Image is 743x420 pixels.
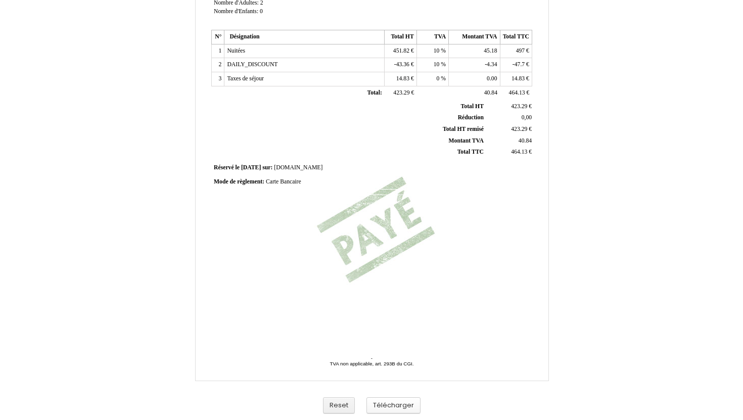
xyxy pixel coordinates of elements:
td: 2 [212,58,224,72]
span: 10 [434,48,440,54]
th: TVA [416,30,448,44]
span: [DATE] [241,164,261,171]
span: -43.36 [394,61,409,68]
th: Désignation [224,30,385,44]
td: € [486,147,534,158]
span: DAILY_DISCOUNT [227,61,277,68]
span: 423.29 [393,89,409,96]
span: Montant TVA [449,137,484,144]
span: 0.00 [487,75,497,82]
span: 40.84 [519,137,532,144]
span: 0 [437,75,440,82]
span: 0,00 [522,114,532,121]
span: 423.29 [511,126,527,132]
td: € [500,58,532,72]
td: € [385,72,416,86]
span: Réduction [458,114,484,121]
span: Total TTC [457,149,484,155]
span: Mode de règlement: [214,178,264,185]
td: % [416,58,448,72]
span: Nombre d'Enfants: [214,8,258,15]
td: % [416,72,448,86]
th: Total HT [385,30,416,44]
td: € [500,86,532,100]
span: 464.13 [509,89,525,96]
td: € [500,72,532,86]
td: % [416,44,448,58]
span: Carte Bancaire [266,178,301,185]
span: Total HT [461,103,484,110]
span: 0 [260,8,263,15]
span: 40.84 [484,89,497,96]
td: € [486,124,534,135]
button: Reset [323,397,355,414]
span: 497 [516,48,525,54]
span: Nuitées [227,48,245,54]
span: Total HT remisé [443,126,484,132]
span: 423.29 [511,103,527,110]
span: [DOMAIN_NAME] [274,164,322,171]
td: € [385,58,416,72]
span: sur: [262,164,272,171]
span: -4.34 [485,61,497,68]
span: 14.83 [396,75,409,82]
td: 3 [212,72,224,86]
span: -47.7 [513,61,525,68]
span: Taxes de séjour [227,75,264,82]
span: 14.83 [512,75,525,82]
span: - [371,355,373,361]
td: 1 [212,44,224,58]
button: Télécharger [366,397,421,414]
span: Total: [367,89,382,96]
span: TVA non applicable, art. 293B du CGI. [330,361,413,366]
th: Montant TVA [449,30,500,44]
td: € [385,44,416,58]
span: Réservé le [214,164,240,171]
span: 464.13 [511,149,527,155]
td: € [486,101,534,112]
td: € [500,44,532,58]
span: 10 [434,61,440,68]
th: Total TTC [500,30,532,44]
span: 45.18 [484,48,497,54]
span: 451.82 [393,48,409,54]
th: N° [212,30,224,44]
td: € [385,86,416,100]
